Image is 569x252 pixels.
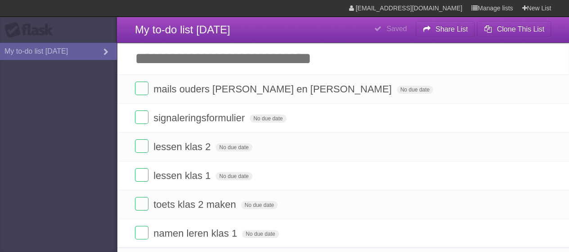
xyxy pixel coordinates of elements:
[135,110,148,124] label: Done
[153,170,213,181] span: lessen klas 1
[242,230,278,238] span: No due date
[416,21,475,37] button: Share List
[135,226,148,239] label: Done
[250,115,286,123] span: No due date
[135,168,148,182] label: Done
[135,139,148,153] label: Done
[397,86,433,94] span: No due date
[135,23,230,36] span: My to-do list [DATE]
[135,82,148,95] label: Done
[241,201,278,209] span: No due date
[477,21,551,37] button: Clone This List
[153,112,247,124] span: signaleringsformulier
[497,25,544,33] b: Clone This List
[215,172,252,180] span: No due date
[153,199,238,210] span: toets klas 2 maken
[215,143,252,151] span: No due date
[4,22,58,38] div: Flask
[153,141,213,152] span: lessen klas 2
[135,197,148,211] label: Done
[435,25,468,33] b: Share List
[386,25,407,32] b: Saved
[153,228,239,239] span: namen leren klas 1
[153,83,394,95] span: mails ouders [PERSON_NAME] en [PERSON_NAME]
